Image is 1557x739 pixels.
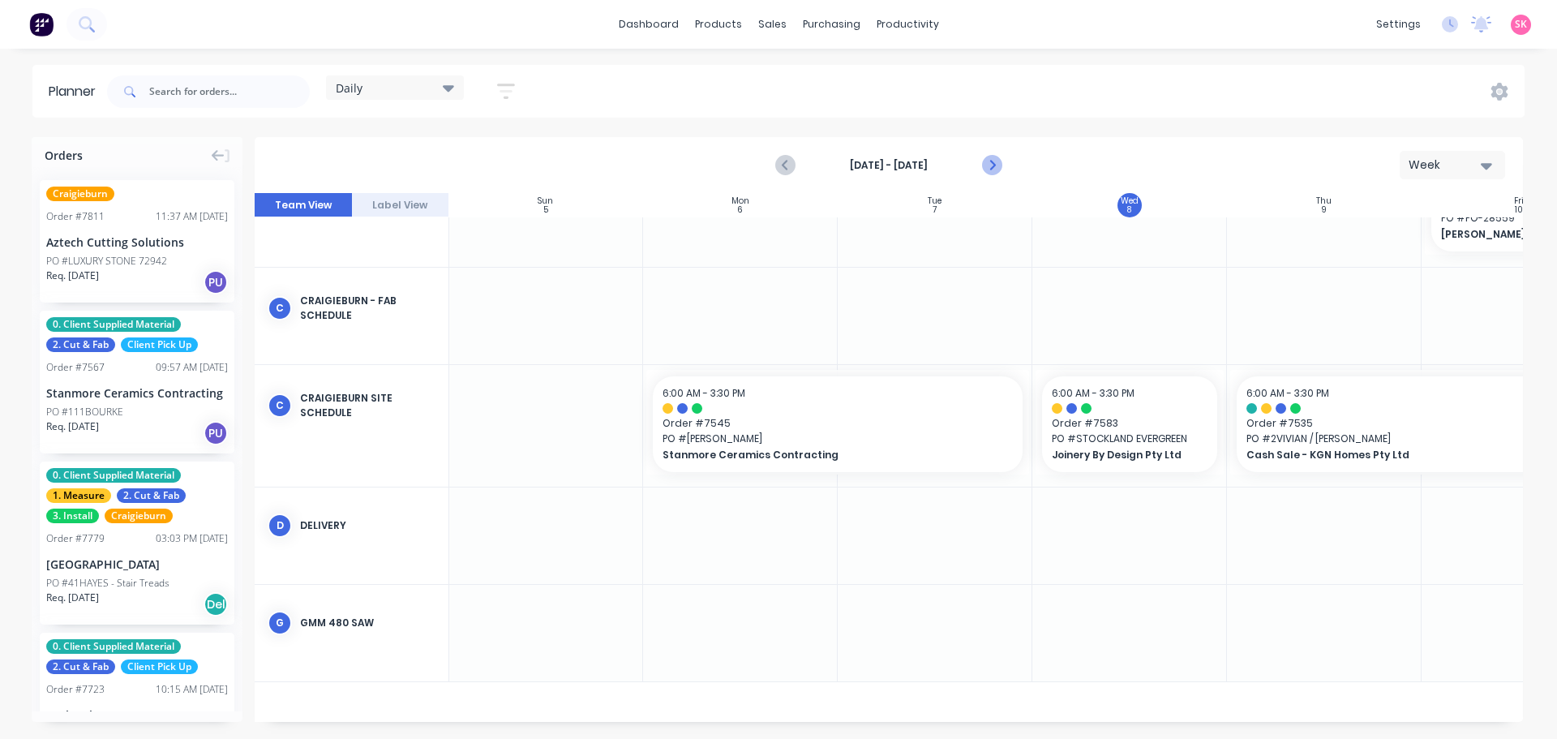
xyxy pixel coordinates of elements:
strong: [DATE] - [DATE] [808,158,970,173]
button: Week [1400,151,1505,179]
span: PO # STOCKLAND EVERGREEN [1052,432,1207,446]
span: Req. [DATE] [46,269,99,283]
span: 1. Measure [46,488,111,503]
div: C [268,393,292,418]
div: Order # 7567 [46,360,105,375]
div: Order # 7811 [46,209,105,224]
span: Client Pick Up [121,660,198,674]
div: 7 [933,206,937,214]
span: 2. Cut & Fab [117,488,186,503]
div: GMM 480 Saw [300,616,435,630]
span: Stanmore Ceramics Contracting [663,448,978,462]
div: Order # 7723 [46,682,105,697]
span: Order # 7545 [663,416,1013,431]
div: Delivery [300,518,435,533]
span: Req. [DATE] [46,419,99,434]
div: products [687,12,750,37]
span: PO # [PERSON_NAME] [663,432,1013,446]
div: 8 [1127,206,1131,214]
div: Craigieburn - Fab Schedule [300,294,435,323]
div: PO #41HAYES - Stair Treads [46,576,169,591]
span: 0. Client Supplied Material [46,468,181,483]
div: 10:15 AM [DATE] [156,682,228,697]
img: Factory [29,12,54,37]
span: Client Pick Up [121,337,198,352]
div: PU [204,421,228,445]
span: Craigieburn [105,509,173,523]
div: 11:37 AM [DATE] [156,209,228,224]
div: Craigieburn Site Schedule [300,391,435,420]
div: 6 [737,206,743,214]
div: D [268,513,292,538]
span: Orders [45,147,83,164]
span: Joinery By Design Pty Ltd [1052,448,1192,462]
span: Order # 7583 [1052,416,1207,431]
div: 03:03 PM [DATE] [156,531,228,546]
span: 6:00 AM - 3:30 PM [1052,386,1135,400]
div: PO #111BOURKE [46,405,123,419]
div: 5 [543,206,548,214]
a: dashboard [611,12,687,37]
div: Del [204,592,228,617]
div: Sun [538,196,553,206]
div: productivity [869,12,947,37]
div: PU [204,270,228,294]
div: G [268,611,292,635]
div: Order # 7779 [46,531,105,546]
div: [GEOGRAPHIC_DATA] [46,556,228,573]
span: 2. Cut & Fab [46,660,115,674]
div: Mon [731,196,749,206]
div: 9 [1322,206,1327,214]
div: Stanmore Ceramics Contracting [46,385,228,402]
div: Week [1409,157,1483,174]
span: 6:00 AM - 3:30 PM [663,386,745,400]
span: Req. [DATE] [46,591,99,605]
span: 0. Client Supplied Material [46,639,181,654]
div: Planner [49,82,104,101]
div: Aztech Cutting Solutions [46,234,228,251]
div: purchasing [795,12,869,37]
div: Tue [928,196,941,206]
span: 0. Client Supplied Material [46,317,181,332]
span: 3. Install [46,509,99,523]
div: settings [1368,12,1429,37]
span: SK [1515,17,1527,32]
span: Daily [336,79,362,97]
div: 10 [1515,206,1523,214]
div: sales [750,12,795,37]
div: Fri [1514,196,1524,206]
span: Craigieburn [46,187,114,201]
span: 2. Cut & Fab [46,337,115,352]
button: Label View [352,193,449,217]
div: Thu [1316,196,1332,206]
button: Team View [255,193,352,217]
div: PO #LUXURY STONE 72942 [46,254,167,269]
div: C [268,296,292,320]
div: 09:57 AM [DATE] [156,360,228,375]
div: Wed [1121,196,1139,206]
input: Search for orders... [149,75,310,108]
span: 6:00 AM - 3:30 PM [1246,386,1329,400]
